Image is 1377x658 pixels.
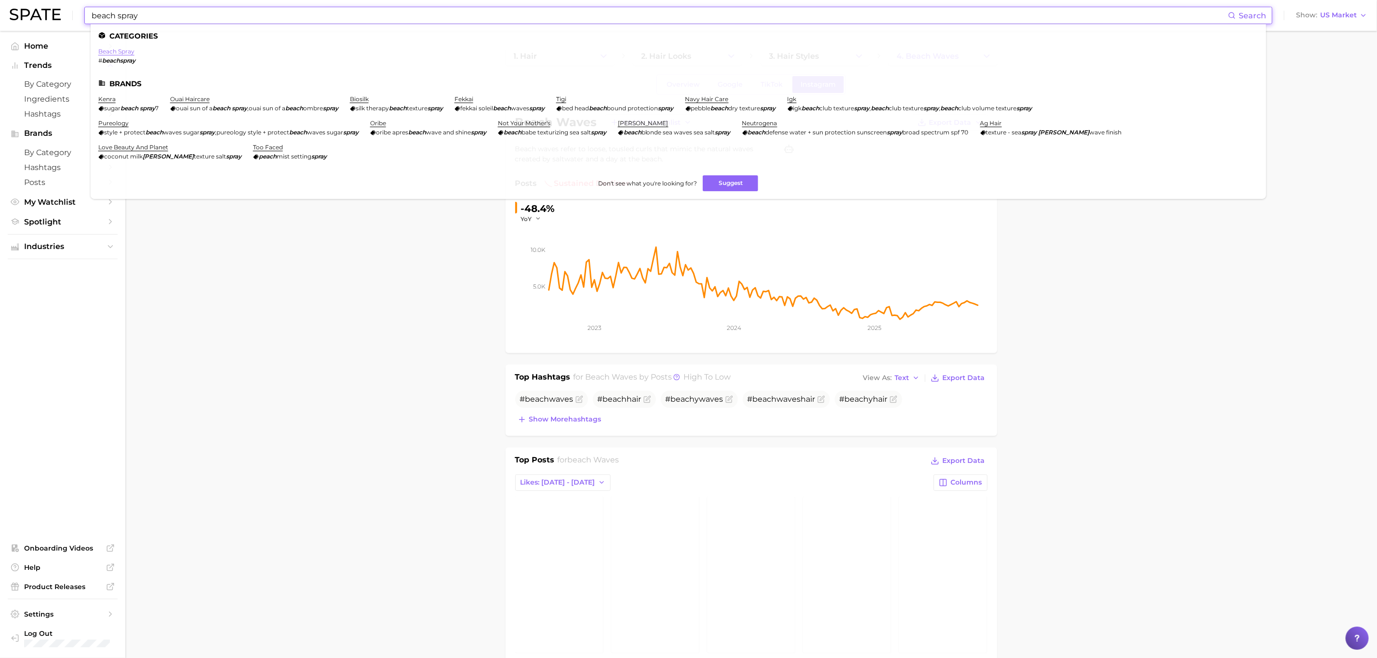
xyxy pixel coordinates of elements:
[618,119,668,127] a: [PERSON_NAME]
[146,129,163,136] em: beach
[8,560,118,575] a: Help
[562,105,589,112] span: bed head
[249,105,285,112] span: ouai sun of a
[407,105,428,112] span: texture
[715,129,731,136] em: spray
[531,246,546,253] tspan: 10.0k
[98,129,359,136] div: ,
[871,105,889,112] em: beach
[8,106,118,121] a: Hashtags
[24,148,101,157] span: by Category
[951,478,982,487] span: Columns
[104,153,143,160] span: coconut milk
[588,324,602,331] tspan: 2023
[788,95,797,103] a: igk
[525,395,549,404] span: beach
[140,105,155,112] em: spray
[8,607,118,621] a: Settings
[98,32,1258,40] li: Categories
[685,95,729,103] a: navy hair care
[8,126,118,141] button: Brands
[521,215,532,223] span: YoY
[1320,13,1357,18] span: US Market
[303,105,323,112] span: ombre
[889,105,924,112] span: club texture
[8,92,118,106] a: Ingredients
[887,129,903,136] em: spray
[143,153,194,160] em: [PERSON_NAME]
[24,79,101,89] span: by Category
[533,283,546,290] tspan: 5.0k
[259,153,277,160] em: peach
[863,375,892,381] span: View As
[24,163,101,172] span: Hashtags
[8,77,118,92] a: by Category
[104,105,120,112] span: sugar
[729,105,761,112] span: dry texture
[515,454,555,469] h1: Top Posts
[24,629,148,638] span: Log Out
[557,454,619,469] h2: for
[8,579,118,594] a: Product Releases
[426,129,471,136] span: wave and shine
[941,105,959,112] em: beach
[504,129,521,136] em: beach
[556,95,566,103] a: tigi
[10,9,61,20] img: SPATE
[788,105,1032,112] div: , ,
[8,195,118,210] a: My Watchlist
[408,129,426,136] em: beach
[575,395,583,403] button: Flag as miscategorized or irrelevant
[1039,129,1090,136] em: [PERSON_NAME]
[428,105,443,112] em: spray
[8,239,118,254] button: Industries
[642,129,715,136] span: blonde sea waves sea salt
[493,105,511,112] em: beach
[24,217,101,226] span: Spotlight
[703,175,758,191] button: Suggest
[943,374,985,382] span: Export Data
[591,129,606,136] em: spray
[748,395,816,404] span: # hair
[761,105,776,112] em: spray
[725,395,733,403] button: Flag as miscategorized or irrelevant
[585,372,637,382] span: beach waves
[711,105,729,112] em: beach
[1239,11,1266,20] span: Search
[232,105,247,112] em: spray
[8,58,118,73] button: Trends
[8,626,118,651] a: Log out. Currently logged in with e-mail michelle.ng@mavbeautybrands.com.
[521,478,595,487] span: Likes: [DATE] - [DATE]
[589,105,607,112] em: beach
[170,105,338,112] div: ,
[356,105,389,112] span: silk therapy
[943,457,985,465] span: Export Data
[521,215,542,223] button: YoY
[980,119,1002,127] a: ag hair
[802,105,820,112] em: beach
[24,582,101,591] span: Product Releases
[24,109,101,118] span: Hashtags
[624,129,642,136] em: beach
[549,395,574,404] span: waves
[683,372,731,382] span: high to low
[24,61,101,70] span: Trends
[742,119,777,127] a: neutrogena
[307,129,343,136] span: waves sugar
[8,160,118,175] a: Hashtags
[98,79,1258,88] li: Brands
[277,153,311,160] span: mist setting
[855,105,870,112] em: spray
[216,129,289,136] span: pureology style + protect
[567,455,619,464] span: beach waves
[389,105,407,112] em: beach
[934,474,987,491] button: Columns
[598,180,697,187] span: Don't see what you're looking for?
[607,105,658,112] span: bound protection
[323,105,338,112] em: spray
[98,119,129,127] a: pureology
[8,175,118,190] a: Posts
[24,178,101,187] span: Posts
[515,371,571,385] h1: Top Hashtags
[98,57,102,64] span: #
